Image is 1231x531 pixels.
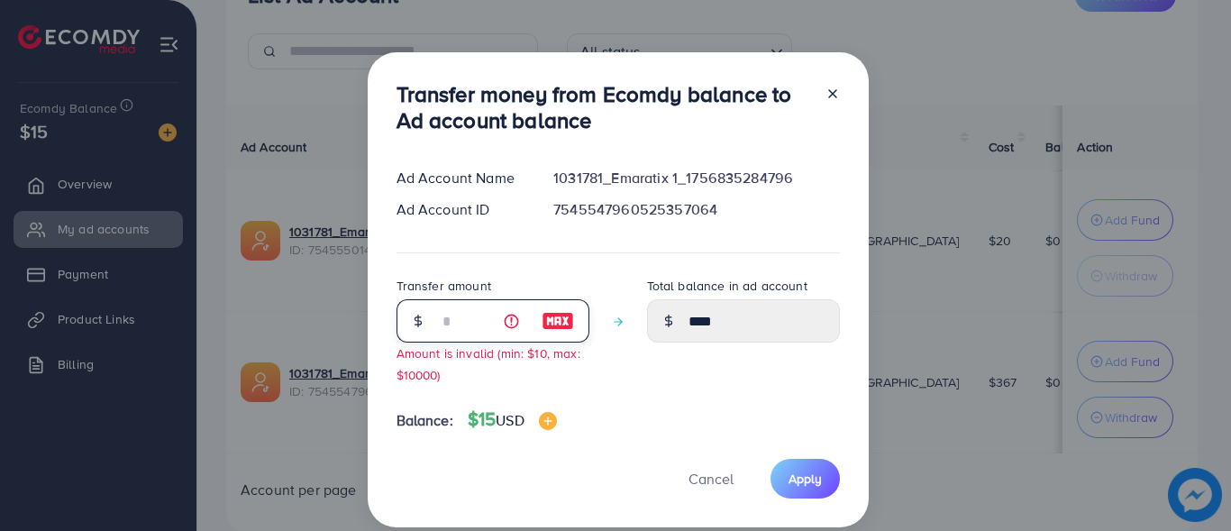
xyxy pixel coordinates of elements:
span: Apply [789,470,822,488]
span: Balance: [397,410,453,431]
h4: $15 [468,408,557,431]
h3: Transfer money from Ecomdy balance to Ad account balance [397,81,811,133]
div: Ad Account Name [382,168,540,188]
div: 7545547960525357064 [539,199,853,220]
img: image [542,310,574,332]
small: Amount is invalid (min: $10, max: $10000) [397,344,580,382]
span: Cancel [688,469,734,489]
button: Apply [771,459,840,498]
button: Cancel [666,459,756,498]
span: USD [496,410,524,430]
div: Ad Account ID [382,199,540,220]
label: Transfer amount [397,277,491,295]
img: image [539,412,557,430]
div: 1031781_Emaratix 1_1756835284796 [539,168,853,188]
label: Total balance in ad account [647,277,807,295]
